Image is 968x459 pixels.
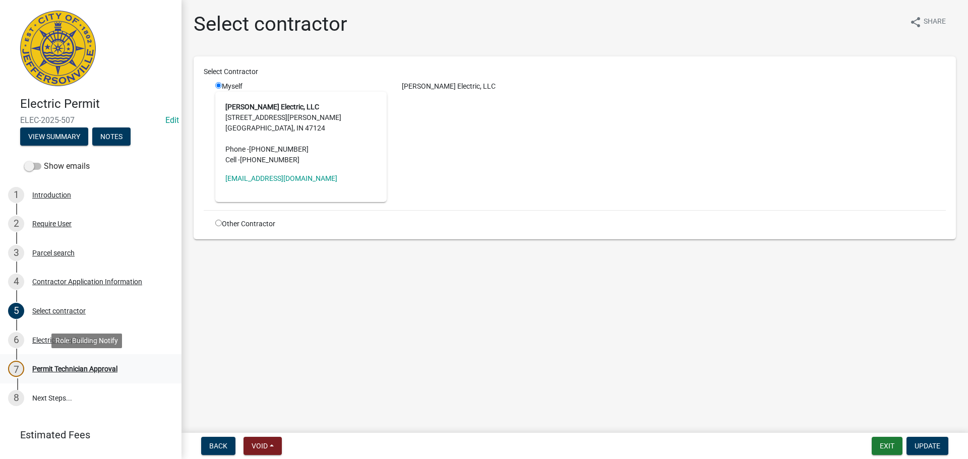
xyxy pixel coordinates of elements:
[209,442,227,450] span: Back
[252,442,268,450] span: Void
[901,12,954,32] button: shareShare
[24,160,90,172] label: Show emails
[8,216,24,232] div: 2
[8,425,165,445] a: Estimated Fees
[225,174,337,182] a: [EMAIL_ADDRESS][DOMAIN_NAME]
[32,365,117,372] div: Permit Technician Approval
[225,103,319,111] strong: [PERSON_NAME] Electric, LLC
[32,249,75,256] div: Parcel search
[51,334,122,348] div: Role: Building Notify
[165,115,179,125] a: Edit
[92,133,131,141] wm-modal-confirm: Notes
[208,219,394,229] div: Other Contractor
[906,437,948,455] button: Update
[225,102,377,165] address: [STREET_ADDRESS][PERSON_NAME] [GEOGRAPHIC_DATA], IN 47124
[194,12,347,36] h1: Select contractor
[165,115,179,125] wm-modal-confirm: Edit Application Number
[915,442,940,450] span: Update
[32,337,97,344] div: Electrical Application
[32,278,142,285] div: Contractor Application Information
[924,16,946,28] span: Share
[20,127,88,146] button: View Summary
[8,274,24,290] div: 4
[20,11,96,86] img: City of Jeffersonville, Indiana
[225,156,240,164] abbr: Cell -
[8,390,24,406] div: 8
[394,81,953,92] div: [PERSON_NAME] Electric, LLC
[32,307,86,314] div: Select contractor
[8,303,24,319] div: 5
[249,145,309,153] span: [PHONE_NUMBER]
[8,361,24,377] div: 7
[215,81,387,202] div: Myself
[32,191,71,199] div: Introduction
[8,332,24,348] div: 6
[225,145,249,153] abbr: Phone -
[20,97,173,111] h4: Electric Permit
[910,16,922,28] i: share
[201,437,235,455] button: Back
[20,133,88,141] wm-modal-confirm: Summary
[8,245,24,261] div: 3
[8,187,24,203] div: 1
[32,220,72,227] div: Require User
[196,67,953,77] div: Select Contractor
[20,115,161,125] span: ELEC-2025-507
[244,437,282,455] button: Void
[872,437,902,455] button: Exit
[240,156,299,164] span: [PHONE_NUMBER]
[92,127,131,146] button: Notes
